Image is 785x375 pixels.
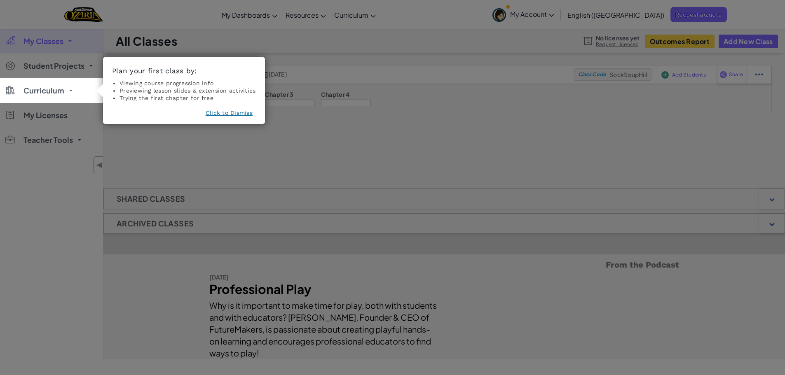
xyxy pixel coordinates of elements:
h3: Plan your first class by: [112,66,256,75]
li: Viewing course progression info [120,79,256,87]
span: Curriculum [23,87,64,94]
button: Click to Dismiss [206,109,253,117]
li: Trying the first chapter for free [120,94,256,102]
li: Previewing lesson slides & extension activities [120,87,256,94]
